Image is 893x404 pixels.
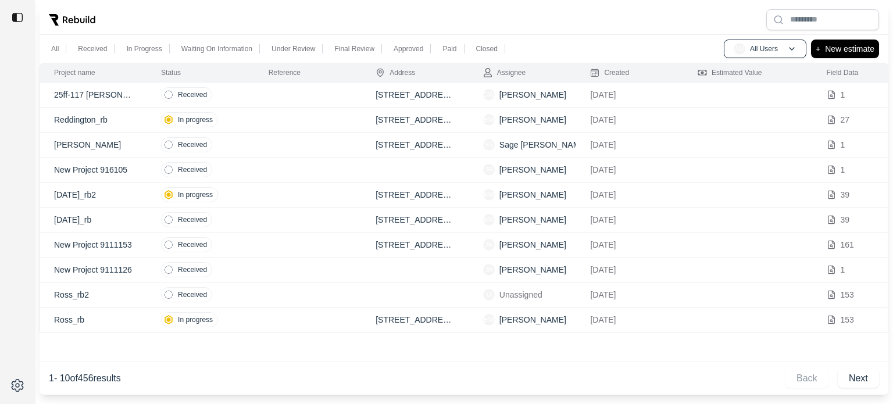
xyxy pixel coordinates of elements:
[376,68,415,77] div: Address
[178,190,213,199] p: In progress
[362,308,469,333] td: [STREET_ADDRESS]
[54,239,133,251] p: New Project 9111153
[178,90,207,99] p: Received
[499,239,566,251] p: [PERSON_NAME]
[499,164,566,176] p: [PERSON_NAME]
[49,14,95,26] img: Rebuild
[483,214,495,226] span: EM
[12,12,23,23] img: toggle sidebar
[590,314,670,326] p: [DATE]
[476,44,498,53] p: Closed
[825,42,874,56] p: New estimate
[181,44,252,53] p: Waiting On Information
[841,139,845,151] p: 1
[590,164,670,176] p: [DATE]
[499,189,566,201] p: [PERSON_NAME]
[590,68,629,77] div: Created
[54,214,133,226] p: [DATE]_rb
[483,164,495,176] span: JR
[499,139,588,151] p: Sage [PERSON_NAME]
[362,208,469,233] td: [STREET_ADDRESS]
[590,189,670,201] p: [DATE]
[54,114,133,126] p: Reddington_rb
[362,108,469,133] td: [STREET_ADDRESS]
[51,44,59,53] p: All
[126,44,162,53] p: In Progress
[362,233,469,258] td: [STREET_ADDRESS][US_STATE]
[54,164,133,176] p: New Project 916105
[724,40,806,58] button: AUAll Users
[178,265,207,274] p: Received
[499,214,566,226] p: [PERSON_NAME]
[499,314,566,326] p: [PERSON_NAME]
[841,289,854,301] p: 153
[698,68,762,77] div: Estimated Value
[178,290,207,299] p: Received
[483,89,495,101] span: CW
[841,189,850,201] p: 39
[54,89,133,101] p: 25ff-117 [PERSON_NAME] Test
[590,114,670,126] p: [DATE]
[178,140,207,149] p: Received
[841,114,850,126] p: 27
[54,139,133,151] p: [PERSON_NAME]
[54,314,133,326] p: Ross_rb
[362,133,469,158] td: [STREET_ADDRESS][PERSON_NAME]
[827,68,859,77] div: Field Data
[54,189,133,201] p: [DATE]_rb2
[164,115,173,124] img: in-progress.svg
[499,264,566,276] p: [PERSON_NAME]
[54,289,133,301] p: Ross_rb2
[483,139,495,151] span: SS
[49,371,121,385] p: 1 - 10 of 456 results
[811,40,879,58] button: +New estimate
[78,44,107,53] p: Received
[590,239,670,251] p: [DATE]
[54,68,95,77] div: Project name
[590,289,670,301] p: [DATE]
[590,264,670,276] p: [DATE]
[483,314,495,326] span: EM
[178,215,207,224] p: Received
[841,264,845,276] p: 1
[394,44,423,53] p: Approved
[590,139,670,151] p: [DATE]
[442,44,456,53] p: Paid
[590,89,670,101] p: [DATE]
[499,114,566,126] p: [PERSON_NAME]
[483,239,495,251] span: JR
[841,164,845,176] p: 1
[816,42,820,56] p: +
[841,214,850,226] p: 39
[734,43,745,55] span: AU
[334,44,374,53] p: Final Review
[164,315,173,324] img: in-progress.svg
[362,83,469,108] td: [STREET_ADDRESS][PERSON_NAME]
[178,240,207,249] p: Received
[841,314,854,326] p: 153
[483,264,495,276] span: JR
[178,115,213,124] p: In progress
[54,264,133,276] p: New Project 9111126
[838,369,879,388] button: Next
[161,68,181,77] div: Status
[750,44,778,53] p: All Users
[841,239,854,251] p: 161
[483,114,495,126] span: EM
[841,89,845,101] p: 1
[178,315,213,324] p: In progress
[269,68,301,77] div: Reference
[483,289,495,301] span: U
[590,214,670,226] p: [DATE]
[483,68,526,77] div: Assignee
[272,44,315,53] p: Under Review
[483,189,495,201] span: EM
[178,165,207,174] p: Received
[164,190,173,199] img: in-progress.svg
[499,89,566,101] p: [PERSON_NAME]
[499,289,542,301] p: Unassigned
[362,183,469,208] td: [STREET_ADDRESS]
